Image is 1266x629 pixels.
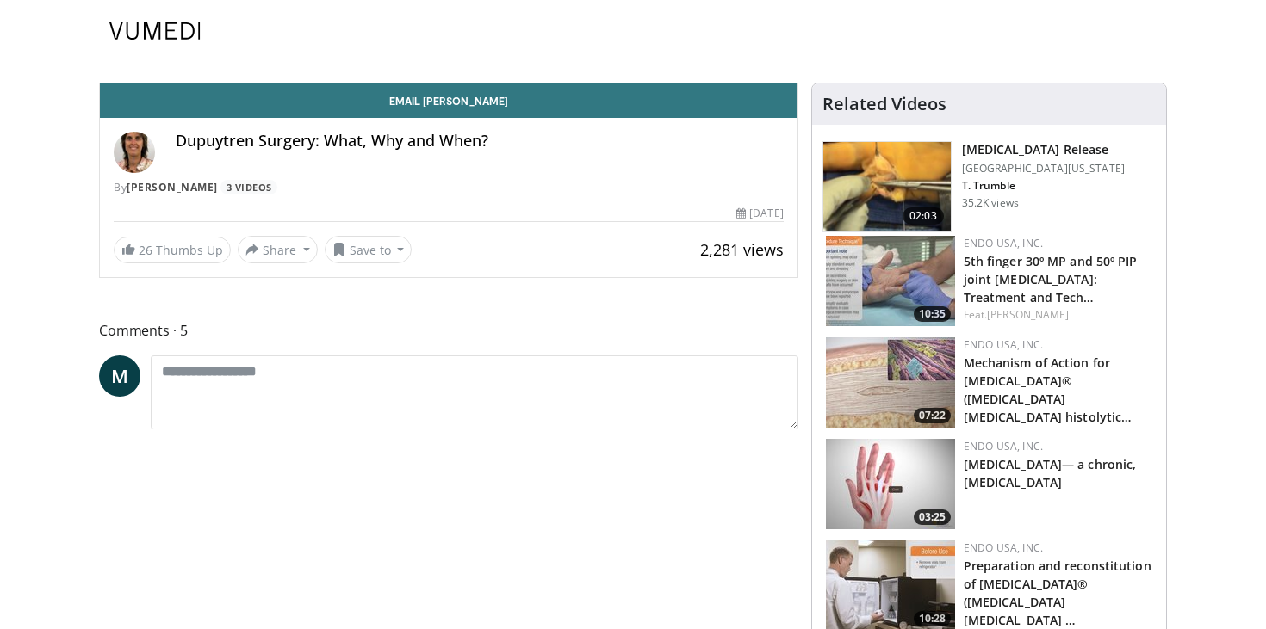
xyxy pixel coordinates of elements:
a: Email [PERSON_NAME] [100,83,797,118]
a: 26 Thumbs Up [114,237,231,263]
button: Share [238,236,318,263]
h3: Mechanism of Action for XIAFLEX® (collagenase clostridium histolyticum) [964,353,1152,425]
span: 10:28 [914,611,951,626]
a: Mechanism of Action for [MEDICAL_DATA]® ([MEDICAL_DATA] [MEDICAL_DATA] histolytic… [964,355,1133,425]
a: [MEDICAL_DATA]— a chronic, [MEDICAL_DATA] [964,456,1137,490]
a: 02:03 [MEDICAL_DATA] Release [GEOGRAPHIC_DATA][US_STATE] T. Trumble 35.2K views [822,141,1156,232]
a: Endo USA, Inc. [964,540,1043,555]
h4: Related Videos [822,94,946,114]
a: 5th finger 30º MP and 50º PIP joint [MEDICAL_DATA]: Treatment and Tech… [964,253,1138,305]
a: Endo USA, Inc. [964,337,1043,352]
a: [PERSON_NAME] [127,180,218,194]
span: 07:22 [914,408,951,423]
a: 10:35 [826,236,955,326]
span: Comments 5 [99,319,798,342]
button: Save to [325,236,413,263]
img: ad125784-313a-4fc2-9766-be83bf9ba0f3.150x105_q85_crop-smart_upscale.jpg [826,439,955,529]
div: [DATE] [736,206,783,221]
a: M [99,355,140,397]
a: 07:22 [826,337,955,428]
span: 2,281 views [700,239,784,260]
img: 38790_0000_3.png.150x105_q85_crop-smart_upscale.jpg [823,142,951,231]
a: Endo USA, Inc. [964,236,1043,250]
h3: [MEDICAL_DATA] Release [962,141,1125,158]
span: 26 [139,242,152,258]
h4: Dupuytren Surgery: What, Why and When? [176,132,784,151]
h3: Preparation and reconstitution of XIAFLEX® (collagenase clostridium histolyticum) [964,556,1152,628]
p: 35.2K views [962,196,1019,210]
img: VuMedi Logo [109,22,201,40]
img: 9a7f6d9b-8f8d-4cd1-ad66-b7e675c80458.150x105_q85_crop-smart_upscale.jpg [826,236,955,326]
span: 03:25 [914,509,951,525]
p: Thomas Trumble [962,179,1125,193]
a: [PERSON_NAME] [987,307,1069,322]
p: [GEOGRAPHIC_DATA][US_STATE] [962,162,1125,176]
div: By [114,180,784,195]
h3: 5th finger 30º MP and 50º PIP joint contractures: Treatment and Technique [964,251,1152,305]
div: Feat. [964,307,1152,323]
a: Preparation and reconstitution of [MEDICAL_DATA]® ([MEDICAL_DATA] [MEDICAL_DATA] … [964,558,1151,628]
a: 3 Videos [220,180,277,194]
a: 03:25 [826,439,955,529]
span: 10:35 [914,306,951,322]
img: 4f28c07a-856f-4770-928d-01fbaac11ded.150x105_q85_crop-smart_upscale.jpg [826,337,955,428]
img: Avatar [114,132,155,173]
a: Endo USA, Inc. [964,439,1043,453]
span: 02:03 [903,207,944,225]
